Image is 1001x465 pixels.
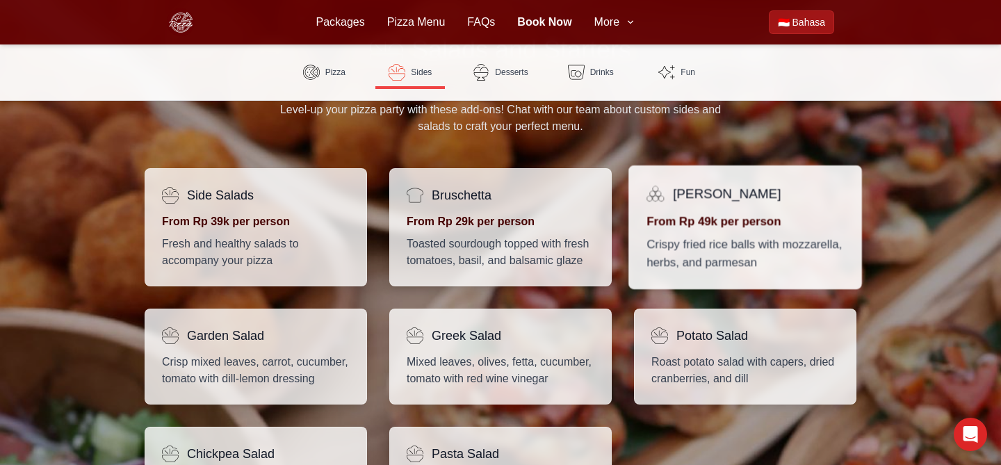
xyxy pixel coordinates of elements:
img: salad [651,327,668,344]
img: Desserts [473,64,489,81]
a: Packages [316,14,364,31]
h4: Side Salads [187,186,254,205]
a: Desserts [462,56,539,89]
span: Desserts [495,67,528,78]
img: salad [162,327,179,344]
a: Sides [375,56,445,89]
span: Pizza [325,67,345,78]
p: From Rp 29k per person [407,213,594,230]
a: Book Now [517,14,571,31]
span: Fun [681,67,695,78]
p: Crispy fried rice balls with mozzarella, herbs, and parmesan [646,236,844,271]
h4: Potato Salad [676,326,748,345]
p: Mixed leaves, olives, fetta, cucumber, tomato with red wine vinegar [407,354,594,387]
h4: Greek Salad [432,326,501,345]
img: Drinks [568,64,585,81]
img: salad [407,327,423,344]
p: Roast potato salad with capers, dried cranberries, and dill [651,354,839,387]
span: Sides [411,67,432,78]
img: Sides [389,64,405,81]
h4: [PERSON_NAME] [673,183,781,204]
img: salad [407,446,423,462]
span: More [594,14,619,31]
img: Pizza [303,64,320,81]
img: Bali Pizza Party Logo [167,8,195,36]
span: Drinks [590,67,614,78]
a: Pizza [289,56,359,89]
h4: Bruschetta [432,186,491,205]
a: Fun [642,56,712,89]
a: Drinks [556,56,626,89]
p: From Rp 39k per person [162,213,350,230]
p: Crisp mixed leaves, carrot, cucumber, tomato with dill-lemon dressing [162,354,350,387]
img: salad [162,187,179,204]
img: bread-slice [407,187,423,204]
a: Beralih ke Bahasa Indonesia [769,10,834,34]
a: Pizza Menu [387,14,446,31]
p: From Rp 49k per person [646,213,844,230]
button: More [594,14,636,31]
a: FAQs [467,14,495,31]
p: Fresh and healthy salads to accompany your pizza [162,236,350,269]
h4: Pasta Salad [432,444,499,464]
img: salad [162,446,179,462]
img: Fun [658,64,675,81]
h4: Garden Salad [187,326,264,345]
p: Level-up your pizza party with these add-ons! Chat with our team about custom sides and salads to... [267,101,734,135]
div: Open Intercom Messenger [954,418,987,451]
p: Toasted sourdough topped with fresh tomatoes, basil, and balsamic glaze [407,236,594,269]
span: Bahasa [792,15,825,29]
img: ball-pile [646,185,664,202]
h4: Chickpea Salad [187,444,275,464]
